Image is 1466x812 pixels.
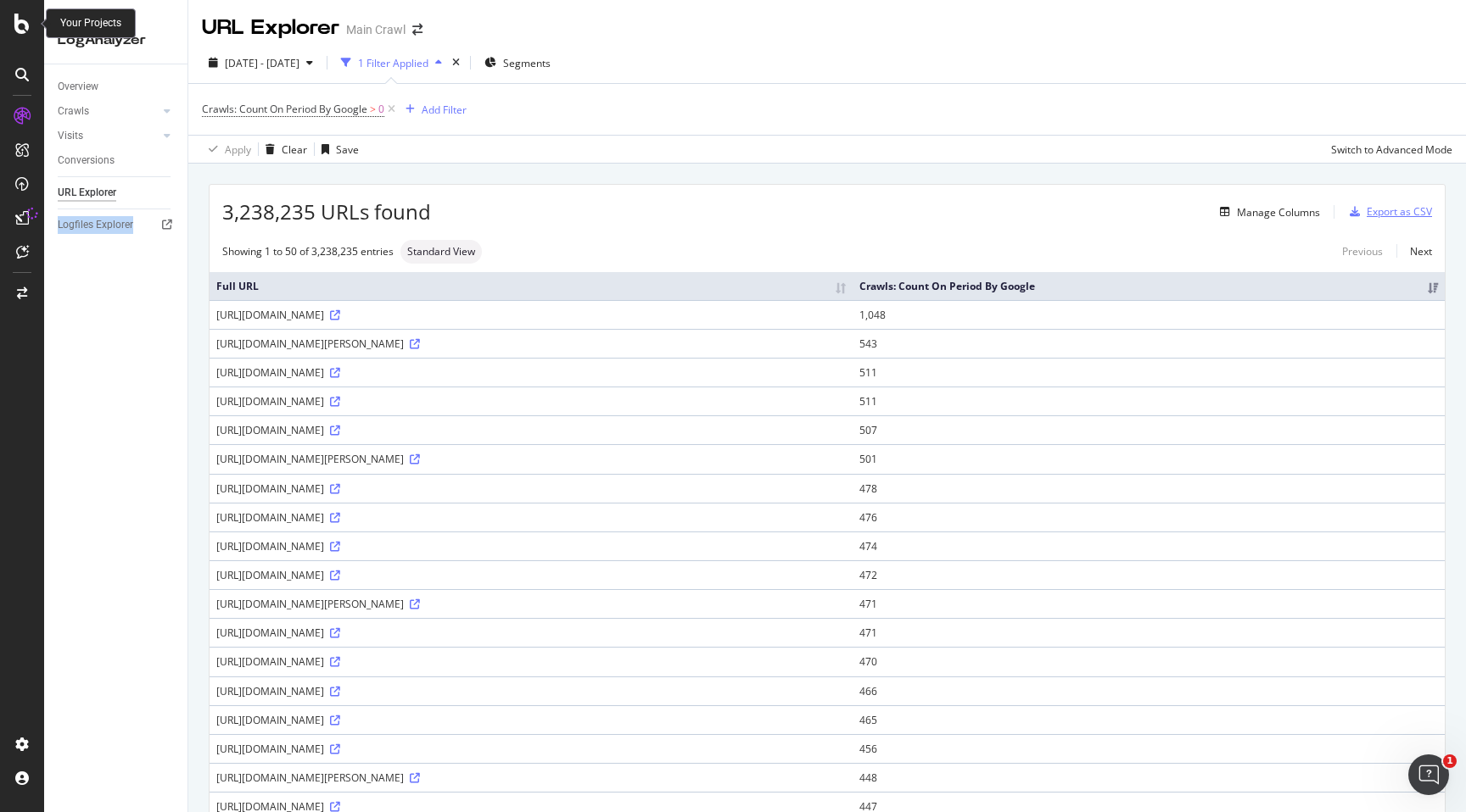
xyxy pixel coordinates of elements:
td: 466 [853,676,1445,705]
div: Crawls [58,103,89,120]
td: 476 [853,503,1445,531]
div: arrow-right-arrow-left [412,24,422,36]
div: neutral label [400,240,482,264]
div: [URL][DOMAIN_NAME] [216,308,846,322]
div: [URL][DOMAIN_NAME] [216,510,846,525]
button: Segments [478,49,557,76]
td: 474 [853,531,1445,560]
span: [DATE] - [DATE] [225,56,299,70]
div: Clear [282,142,307,157]
button: Add Filter [399,99,467,120]
div: [URL][DOMAIN_NAME] [216,626,846,640]
td: 471 [853,618,1445,647]
iframe: Intercom live chat [1408,754,1449,795]
div: URL Explorer [58,184,116,202]
th: Full URL: activate to sort column ascending [210,272,853,300]
button: [DATE] - [DATE] [202,49,320,76]
div: [URL][DOMAIN_NAME] [216,654,846,669]
div: [URL][DOMAIN_NAME] [216,423,846,437]
td: 511 [853,358,1445,387]
div: Main Crawl [346,21,406,38]
td: 471 [853,589,1445,618]
span: Segments [503,56,551,70]
td: 501 [853,444,1445,473]
div: [URL][DOMAIN_NAME] [216,394,846,409]
div: [URL][DOMAIN_NAME] [216,481,846,496]
div: Add Filter [422,103,467,117]
div: times [449,54,463,71]
div: [URL][DOMAIN_NAME] [216,539,846,553]
a: Overview [58,78,176,96]
div: Manage Columns [1237,205,1320,220]
a: Logfiles Explorer [58,216,176,234]
td: 1,048 [853,300,1445,329]
td: 478 [853,474,1445,503]
button: Manage Columns [1213,202,1320,222]
div: Save [336,142,359,157]
td: 456 [853,734,1445,763]
div: URL Explorer [202,14,339,42]
div: 1 Filter Applied [358,56,428,70]
td: 465 [853,705,1445,734]
div: Switch to Advanced Mode [1331,142,1452,157]
div: LogAnalyzer [58,31,174,50]
div: Logfiles Explorer [58,216,133,234]
a: Crawls [58,103,159,120]
span: > [370,102,376,116]
div: [URL][DOMAIN_NAME] [216,713,846,727]
td: 470 [853,647,1445,676]
div: Your Projects [60,16,121,31]
div: Export as CSV [1367,204,1432,219]
button: Switch to Advanced Mode [1324,136,1452,163]
span: Crawls: Count On Period By Google [202,102,367,116]
span: 3,238,235 URLs found [222,197,431,226]
td: 507 [853,415,1445,444]
button: 1 Filter Applied [334,49,449,76]
button: Export as CSV [1343,198,1432,225]
div: [URL][DOMAIN_NAME][PERSON_NAME] [216,452,846,466]
button: Save [315,136,359,163]
div: Apply [225,142,251,157]
td: 472 [853,560,1445,589]
span: 0 [378,97,384,121]
div: [URL][DOMAIN_NAME] [216,568,846,582]
div: [URL][DOMAIN_NAME][PERSON_NAME] [216,597,846,611]
div: [URL][DOMAIN_NAME] [216,365,846,380]
span: 1 [1443,754,1457,768]
button: Apply [202,136,251,163]
div: [URL][DOMAIN_NAME] [216,684,846,698]
div: [URL][DOMAIN_NAME] [216,742,846,756]
button: Clear [259,136,307,163]
a: Conversions [58,152,176,170]
div: [URL][DOMAIN_NAME][PERSON_NAME] [216,770,846,785]
div: Visits [58,127,83,145]
td: 543 [853,329,1445,358]
div: Conversions [58,152,115,170]
div: Overview [58,78,98,96]
a: Visits [58,127,159,145]
div: Showing 1 to 50 of 3,238,235 entries [222,244,394,259]
th: Crawls: Count On Period By Google: activate to sort column ascending [853,272,1445,300]
span: Standard View [407,247,475,257]
div: [URL][DOMAIN_NAME][PERSON_NAME] [216,336,846,351]
a: Next [1396,239,1432,264]
td: 511 [853,387,1445,415]
td: 448 [853,763,1445,792]
a: URL Explorer [58,184,176,202]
